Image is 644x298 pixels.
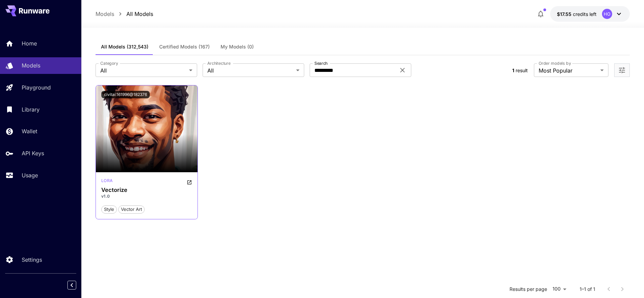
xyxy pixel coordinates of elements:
p: Playground [22,83,51,92]
button: $17.55363HO [550,6,630,22]
p: 1–1 of 1 [580,286,595,293]
nav: breadcrumb [96,10,153,18]
a: All Models [126,10,153,18]
div: 100 [550,284,569,294]
span: 1 [512,67,514,73]
span: result [516,67,528,73]
span: vector art [119,206,144,213]
p: Usage [22,171,38,179]
span: Certified Models (167) [159,44,210,50]
p: Home [22,39,37,47]
p: v1.0 [101,193,192,199]
p: Wallet [22,127,37,135]
span: My Models (0) [221,44,254,50]
button: vector art [118,205,145,214]
div: SD 1.5 [101,178,113,186]
span: All Models (312,543) [101,44,148,50]
h3: Vectorize [101,187,192,193]
p: Settings [22,256,42,264]
p: API Keys [22,149,44,157]
div: $17.55363 [557,11,597,18]
span: All [100,66,186,75]
label: Architecture [207,60,230,66]
p: Results per page [510,286,547,293]
label: Search [314,60,328,66]
button: style [101,205,117,214]
span: style [102,206,117,213]
button: Collapse sidebar [67,281,76,290]
span: $17.55 [557,11,573,17]
span: All [207,66,293,75]
div: HO [602,9,612,19]
a: Models [96,10,114,18]
span: credits left [573,11,597,17]
button: Open more filters [618,66,626,75]
button: civitai:161996@182376 [101,91,150,98]
label: Category [100,60,118,66]
button: Open in CivitAI [187,178,192,186]
label: Order models by [539,60,571,66]
p: lora [101,178,113,184]
p: Models [22,61,40,69]
div: Collapse sidebar [72,279,81,291]
p: Library [22,105,40,114]
span: Most Popular [539,66,598,75]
